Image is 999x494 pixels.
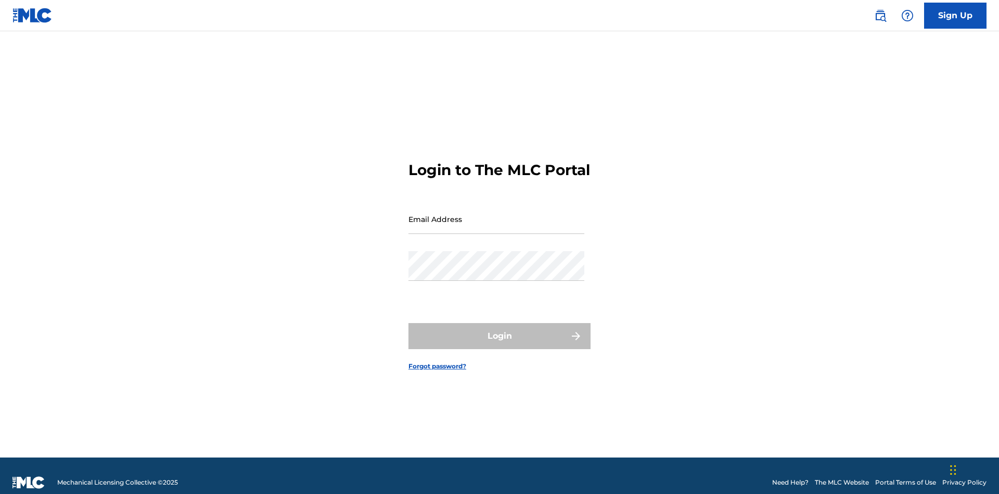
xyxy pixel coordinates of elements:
img: help [901,9,914,22]
img: MLC Logo [12,8,53,23]
a: Public Search [870,5,891,26]
a: Forgot password? [408,362,466,371]
div: Drag [950,454,956,486]
img: logo [12,476,45,489]
div: Help [897,5,918,26]
a: The MLC Website [815,478,869,487]
a: Need Help? [772,478,809,487]
img: search [874,9,887,22]
a: Portal Terms of Use [875,478,936,487]
iframe: Chat Widget [947,444,999,494]
span: Mechanical Licensing Collective © 2025 [57,478,178,487]
h3: Login to The MLC Portal [408,161,590,179]
a: Privacy Policy [942,478,987,487]
a: Sign Up [924,3,987,29]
